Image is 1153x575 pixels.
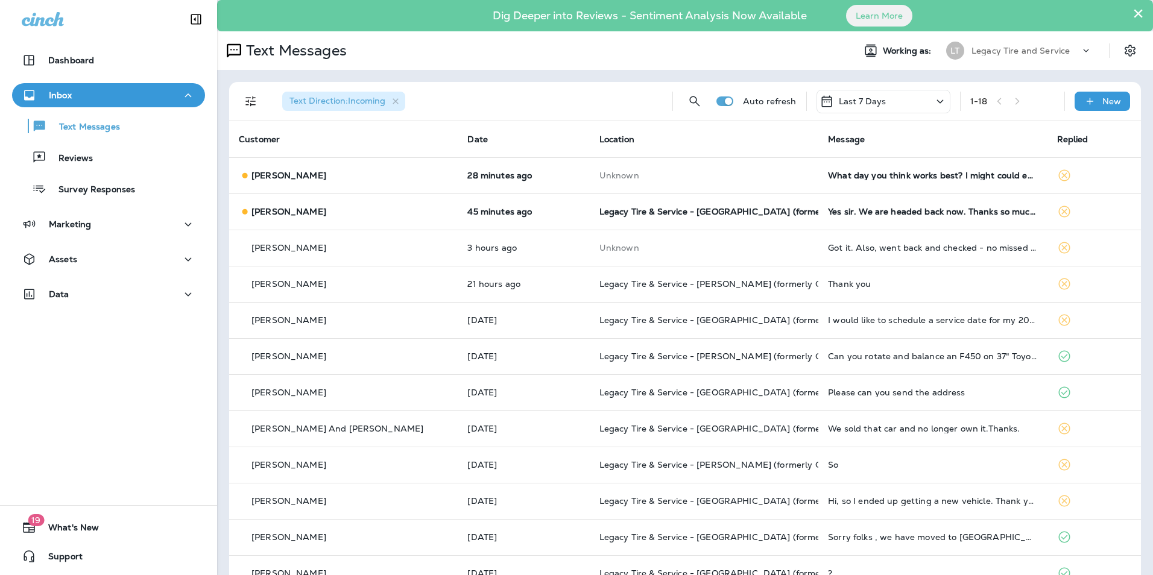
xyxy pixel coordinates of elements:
span: Support [36,551,83,566]
button: Reviews [12,145,205,170]
span: What's New [36,523,99,537]
p: Sep 26, 2025 10:56 AM [467,496,580,506]
button: 19What's New [12,515,205,539]
span: Location [599,134,634,145]
p: [PERSON_NAME] [251,243,326,253]
span: Legacy Tire & Service - [GEOGRAPHIC_DATA] (formerly Magic City Tire & Service) [599,387,940,398]
p: Inbox [49,90,72,100]
p: Reviews [46,153,93,165]
p: Data [49,289,69,299]
div: Hi, so I ended up getting a new vehicle. Thank you for your concern and will return for needed se... [828,496,1037,506]
span: Legacy Tire & Service - [PERSON_NAME] (formerly Chelsea Tire Pros) [599,278,890,289]
p: Text Messages [47,122,120,133]
span: Legacy Tire & Service - [GEOGRAPHIC_DATA] (formerly Magic City Tire & Service) [599,206,940,217]
button: Learn More [846,5,912,27]
span: 19 [28,514,44,526]
p: [PERSON_NAME] [251,279,326,289]
button: Survey Responses [12,176,205,201]
span: Legacy Tire & Service - [PERSON_NAME] (formerly Chelsea Tire Pros) [599,459,890,470]
p: Auto refresh [743,96,797,106]
button: Inbox [12,83,205,107]
p: This customer does not have a last location and the phone number they messaged is not assigned to... [599,243,809,253]
div: Thank you [828,279,1037,289]
div: So [828,460,1037,470]
span: Text Direction : Incoming [289,95,385,106]
p: Sep 27, 2025 10:05 AM [467,460,580,470]
p: Oct 1, 2025 08:39 AM [467,243,580,253]
p: Survey Responses [46,184,135,196]
p: [PERSON_NAME] [251,171,326,180]
span: Legacy Tire & Service - [GEOGRAPHIC_DATA] (formerly Chalkville Auto & Tire Service) [599,315,959,325]
button: Data [12,282,205,306]
span: Legacy Tire & Service - [GEOGRAPHIC_DATA] (formerly Chalkville Auto & Tire Service) [599,423,959,434]
span: Legacy Tire & Service - [GEOGRAPHIC_DATA] (formerly Magic City Tire & Service) [599,532,940,542]
p: Oct 1, 2025 12:06 PM [467,171,580,180]
div: Got it. Also, went back and checked - no missed calls or voicemails. Not sure what happened, but ... [828,243,1037,253]
span: Replied [1057,134,1088,145]
p: Sep 29, 2025 10:24 AM [467,351,580,361]
div: I would like to schedule a service date for my 2017 Rogue. Is it possible to come early Friday, O... [828,315,1037,325]
button: Collapse Sidebar [179,7,213,31]
button: Marketing [12,212,205,236]
p: Sep 30, 2025 03:23 PM [467,279,580,289]
button: Filters [239,89,263,113]
p: [PERSON_NAME] [251,388,326,397]
p: Dig Deeper into Reviews - Sentiment Analysis Now Available [458,14,842,17]
p: [PERSON_NAME] [251,460,326,470]
button: Dashboard [12,48,205,72]
div: 1 - 18 [970,96,988,106]
p: [PERSON_NAME] [251,532,326,542]
span: Legacy Tire & Service - [PERSON_NAME] (formerly Chelsea Tire Pros) [599,351,890,362]
p: Assets [49,254,77,264]
p: [PERSON_NAME] [251,351,326,361]
div: Text Direction:Incoming [282,92,405,111]
p: Dashboard [48,55,94,65]
button: Close [1132,4,1144,23]
div: Can you rotate and balance an F450 on 37" Toyos? [828,351,1037,361]
span: Message [828,134,865,145]
button: Text Messages [12,113,205,139]
span: Working as: [883,46,934,56]
p: Last 7 Days [839,96,886,106]
p: Sep 26, 2025 10:33 AM [467,532,580,542]
p: Marketing [49,219,91,229]
div: We sold that car and no longer own it.Thanks. [828,424,1037,433]
button: Assets [12,247,205,271]
button: Settings [1119,40,1141,61]
span: Customer [239,134,280,145]
p: [PERSON_NAME] [251,496,326,506]
div: Sorry folks , we have moved to Pensacola [828,532,1037,542]
span: Date [467,134,488,145]
button: Search Messages [683,89,707,113]
p: [PERSON_NAME] [251,207,326,216]
p: Sep 29, 2025 08:13 AM [467,388,580,397]
p: Oct 1, 2025 11:50 AM [467,207,580,216]
span: Legacy Tire & Service - [GEOGRAPHIC_DATA] (formerly Chalkville Auto & Tire Service) [599,495,959,506]
div: Yes sir. We are headed back now. Thanks so much. [828,207,1037,216]
p: Text Messages [241,42,347,60]
p: [PERSON_NAME] [251,315,326,325]
div: Please can you send the address [828,388,1037,397]
p: This customer does not have a last location and the phone number they messaged is not assigned to... [599,171,809,180]
div: LT [946,42,964,60]
button: Support [12,544,205,568]
div: What day you think works best? I might could even bring today if that helps [828,171,1037,180]
p: Legacy Tire and Service [971,46,1070,55]
p: Sep 29, 2025 01:02 PM [467,315,580,325]
p: Sep 28, 2025 07:40 PM [467,424,580,433]
p: [PERSON_NAME] And [PERSON_NAME] [251,424,423,433]
p: New [1102,96,1121,106]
